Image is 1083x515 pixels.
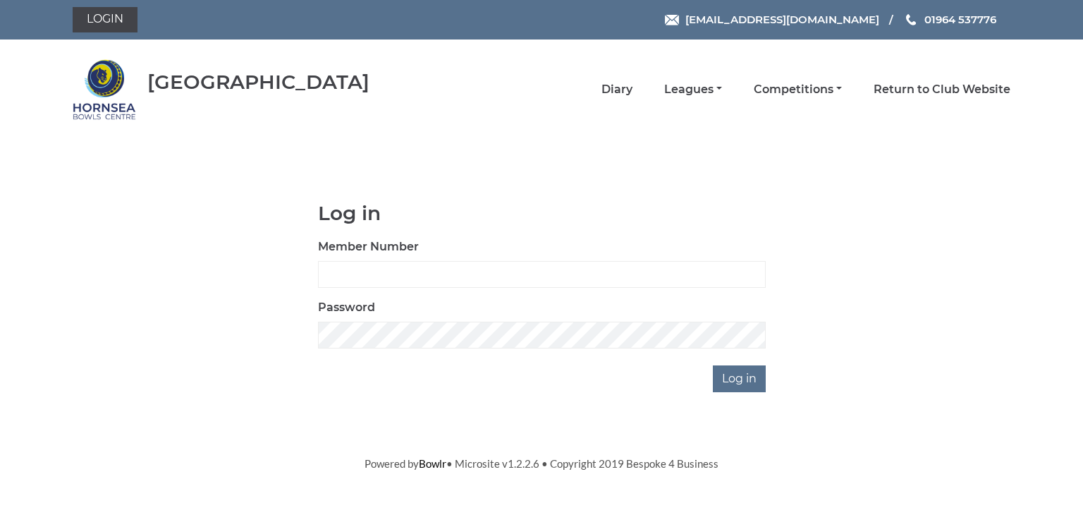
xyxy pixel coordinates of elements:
img: Email [665,15,679,25]
input: Log in [713,365,766,392]
a: Leagues [664,82,722,97]
label: Password [318,299,375,316]
img: Hornsea Bowls Centre [73,58,136,121]
img: Phone us [906,14,916,25]
a: Competitions [754,82,842,97]
span: Powered by • Microsite v1.2.2.6 • Copyright 2019 Bespoke 4 Business [365,457,718,470]
div: [GEOGRAPHIC_DATA] [147,71,369,93]
h1: Log in [318,202,766,224]
span: [EMAIL_ADDRESS][DOMAIN_NAME] [685,13,879,26]
a: Diary [601,82,632,97]
a: Phone us 01964 537776 [904,11,996,28]
a: Bowlr [419,457,446,470]
a: Return to Club Website [874,82,1010,97]
a: Email [EMAIL_ADDRESS][DOMAIN_NAME] [665,11,879,28]
a: Login [73,7,137,32]
span: 01964 537776 [924,13,996,26]
label: Member Number [318,238,419,255]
